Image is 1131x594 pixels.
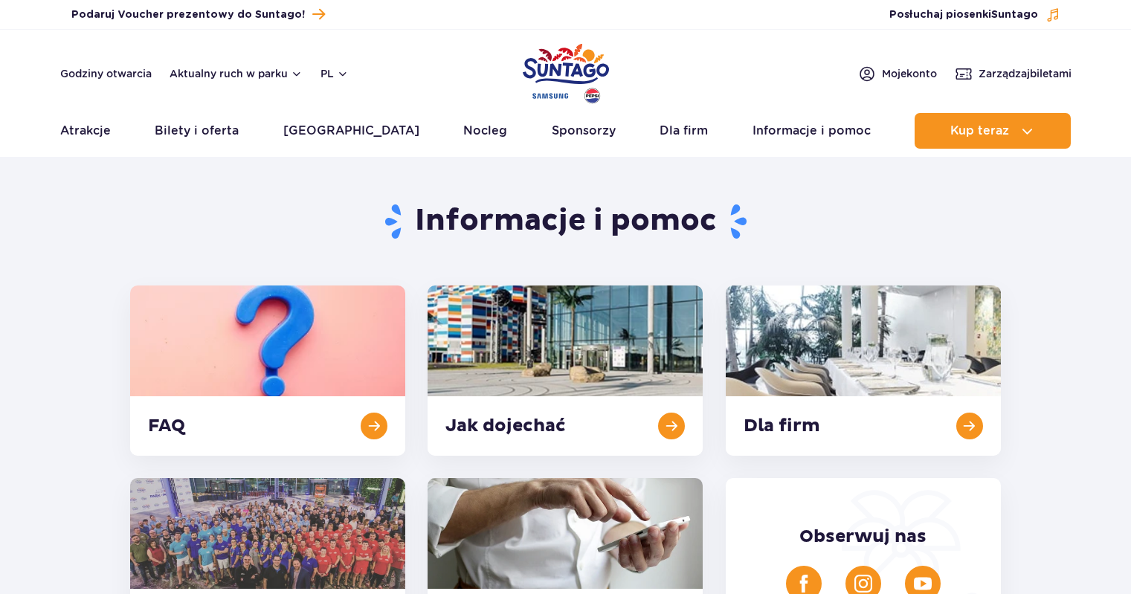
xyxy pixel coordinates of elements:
span: Moje konto [882,66,937,81]
button: pl [320,66,349,81]
span: Obserwuj nas [799,526,927,548]
img: YouTube [914,575,932,593]
a: Nocleg [463,113,507,149]
a: Atrakcje [60,113,111,149]
img: Facebook [795,575,813,593]
a: Dla firm [660,113,708,149]
a: Mojekonto [858,65,937,83]
img: Instagram [854,575,872,593]
span: Kup teraz [950,124,1009,138]
span: Suntago [991,10,1038,20]
a: Zarządzajbiletami [955,65,1072,83]
button: Posłuchaj piosenkiSuntago [889,7,1060,22]
a: Sponsorzy [552,113,616,149]
h1: Informacje i pomoc [130,202,1001,241]
span: Zarządzaj biletami [979,66,1072,81]
span: Posłuchaj piosenki [889,7,1038,22]
button: Aktualny ruch w parku [170,68,303,80]
a: [GEOGRAPHIC_DATA] [283,113,419,149]
a: Informacje i pomoc [753,113,871,149]
a: Podaruj Voucher prezentowy do Suntago! [71,4,325,25]
button: Kup teraz [915,113,1071,149]
a: Bilety i oferta [155,113,239,149]
a: Godziny otwarcia [60,66,152,81]
span: Podaruj Voucher prezentowy do Suntago! [71,7,305,22]
a: Park of Poland [523,37,609,106]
